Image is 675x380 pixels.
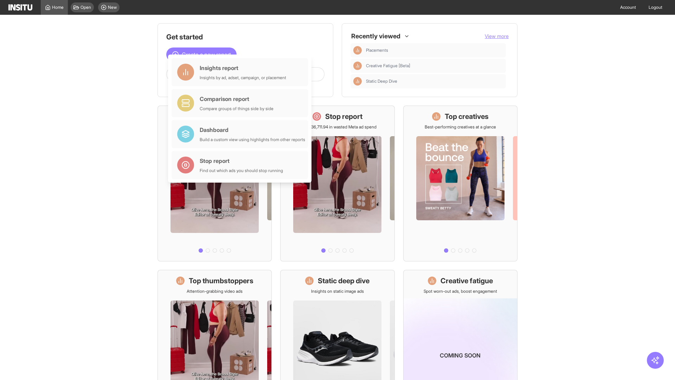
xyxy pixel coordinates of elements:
h1: Static deep dive [318,276,369,286]
button: Create a new report [166,47,237,62]
div: Insights by ad, adset, campaign, or placement [200,75,286,81]
span: View more [485,33,509,39]
h1: Stop report [325,112,362,121]
div: Build a custom view using highlights from other reports [200,137,305,142]
div: Insights [353,77,362,85]
span: Creative Fatigue [Beta] [366,63,410,69]
span: Placements [366,47,503,53]
span: Create a new report [182,50,231,59]
h1: Get started [166,32,324,42]
span: New [108,5,117,10]
span: Home [52,5,64,10]
div: Insights [353,62,362,70]
span: Placements [366,47,388,53]
span: Static Deep Dive [366,78,503,84]
div: Comparison report [200,95,274,103]
div: Stop report [200,157,283,165]
p: Attention-grabbing video ads [187,289,243,294]
span: Creative Fatigue [Beta] [366,63,503,69]
img: Logo [8,4,32,11]
h1: Top thumbstoppers [189,276,253,286]
span: Open [81,5,91,10]
p: Save £36,711.94 in wasted Meta ad spend [298,124,377,130]
p: Insights on static image ads [311,289,364,294]
div: Insights [353,46,362,55]
h1: Top creatives [445,112,489,121]
a: What's live nowSee all active ads instantly [157,106,272,261]
div: Find out which ads you should stop running [200,168,283,173]
div: Dashboard [200,126,305,134]
a: Top creativesBest-performing creatives at a glance [403,106,517,261]
p: Best-performing creatives at a glance [425,124,496,130]
div: Insights report [200,64,286,72]
a: Stop reportSave £36,711.94 in wasted Meta ad spend [280,106,394,261]
div: Compare groups of things side by side [200,106,274,112]
button: View more [485,33,509,40]
span: Static Deep Dive [366,78,397,84]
